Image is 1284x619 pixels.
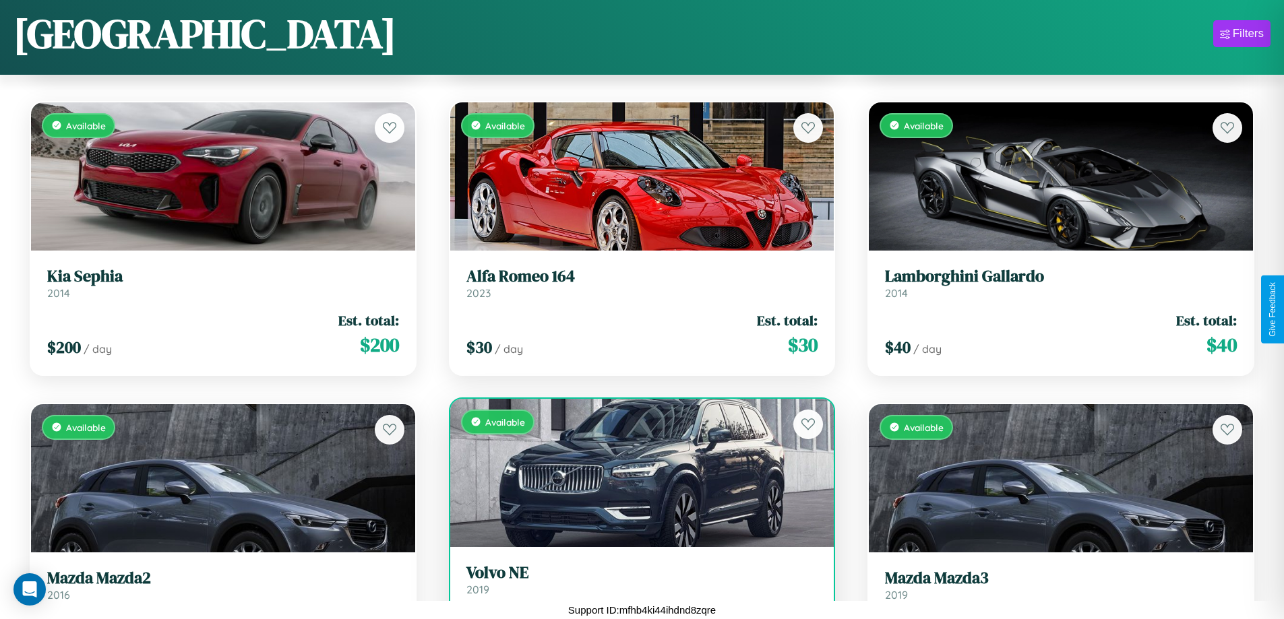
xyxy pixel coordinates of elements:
h3: Kia Sephia [47,267,399,286]
h1: [GEOGRAPHIC_DATA] [13,6,396,61]
h3: Volvo NE [466,563,818,583]
span: $ 30 [466,336,492,358]
div: Give Feedback [1268,282,1277,337]
a: Lamborghini Gallardo2014 [885,267,1237,300]
span: 2019 [885,588,908,601]
span: Available [66,422,106,433]
span: 2019 [466,583,489,596]
p: Support ID: mfhb4ki44ihdnd8zqre [568,601,716,619]
a: Volvo NE2019 [466,563,818,596]
span: Est. total: [1176,311,1237,330]
h3: Lamborghini Gallardo [885,267,1237,286]
span: 2014 [885,286,908,300]
a: Kia Sephia2014 [47,267,399,300]
span: 2014 [47,286,70,300]
a: Alfa Romeo 1642023 [466,267,818,300]
span: / day [84,342,112,356]
span: Est. total: [338,311,399,330]
span: 2016 [47,588,70,601]
button: Filters [1213,20,1271,47]
a: Mazda Mazda32019 [885,568,1237,601]
span: / day [913,342,942,356]
span: $ 40 [1206,331,1237,358]
span: Available [904,120,944,131]
span: $ 200 [47,336,81,358]
span: $ 40 [885,336,911,358]
h3: Alfa Romeo 164 [466,267,818,286]
span: Available [485,120,525,131]
h3: Mazda Mazda2 [47,568,399,588]
div: Open Intercom Messenger [13,573,46,606]
span: $ 30 [788,331,818,358]
span: 2023 [466,286,491,300]
span: Est. total: [757,311,818,330]
span: Available [485,416,525,428]
span: Available [904,422,944,433]
span: / day [495,342,523,356]
h3: Mazda Mazda3 [885,568,1237,588]
div: Filters [1233,27,1264,40]
span: Available [66,120,106,131]
span: $ 200 [360,331,399,358]
a: Mazda Mazda22016 [47,568,399,601]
